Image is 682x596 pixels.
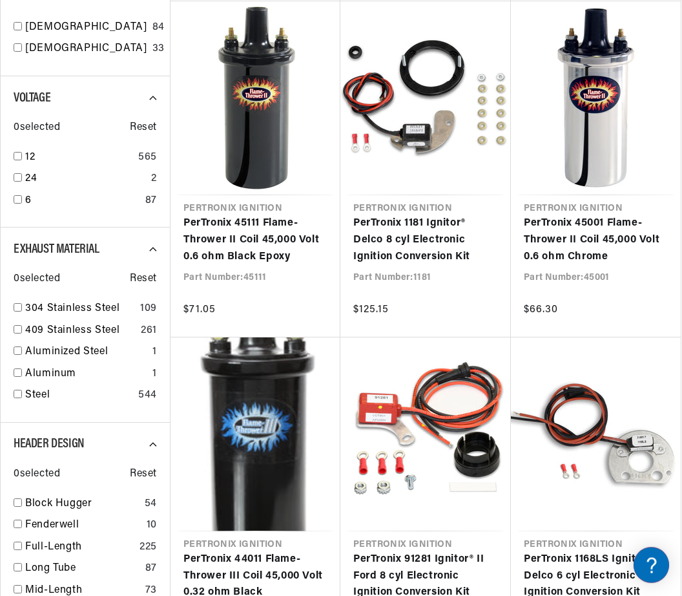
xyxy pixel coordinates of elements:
[14,244,99,257] span: Exhaust Material
[151,171,157,188] div: 2
[138,388,157,405] div: 544
[183,216,327,266] a: PerTronix 45111 Flame-Thrower II Coil 45,000 Volt 0.6 ohm Black Epoxy
[145,496,157,513] div: 54
[353,216,498,266] a: PerTronix 1181 Ignitor® Delco 8 cyl Electronic Ignition Conversion Kit
[25,496,139,513] a: Block Hugger
[13,90,245,102] div: Ignition Products
[25,540,134,557] a: Full-Length
[13,270,245,290] a: Orders FAQ
[13,217,245,237] a: Shipping FAQs
[25,323,136,340] a: 409 Stainless Steel
[25,388,133,405] a: Steel
[25,301,135,318] a: 304 Stainless Steel
[25,193,140,210] a: 6
[25,20,147,37] a: [DEMOGRAPHIC_DATA]
[13,250,245,262] div: Orders
[25,150,133,167] a: 12
[13,143,245,155] div: JBA Performance Exhaust
[130,120,157,137] span: Reset
[145,561,157,578] div: 87
[139,540,157,557] div: 225
[178,372,249,385] a: POWERED BY ENCHANT
[25,561,140,578] a: Long Tube
[152,20,165,37] div: 84
[13,303,245,315] div: Payment, Pricing, and Promotions
[14,438,85,451] span: Header Design
[13,346,245,368] button: Contact Us
[130,271,157,288] span: Reset
[152,345,157,361] div: 1
[152,41,165,58] div: 33
[13,323,245,343] a: Payment, Pricing, and Promotions FAQ
[13,164,245,184] a: FAQs
[145,193,157,210] div: 87
[13,197,245,209] div: Shipping
[138,150,157,167] div: 565
[147,518,157,535] div: 10
[14,92,50,105] span: Voltage
[13,110,245,130] a: FAQ
[130,467,157,484] span: Reset
[524,216,668,266] a: PerTronix 45001 Flame-Thrower II Coil 45,000 Volt 0.6 ohm Chrome
[25,41,147,58] a: [DEMOGRAPHIC_DATA]
[14,271,60,288] span: 0 selected
[25,171,146,188] a: 24
[25,518,141,535] a: Fenderwell
[14,120,60,137] span: 0 selected
[152,367,157,383] div: 1
[25,345,147,361] a: Aluminized Steel
[141,323,157,340] div: 261
[140,301,157,318] div: 109
[25,367,147,383] a: Aluminum
[14,467,60,484] span: 0 selected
